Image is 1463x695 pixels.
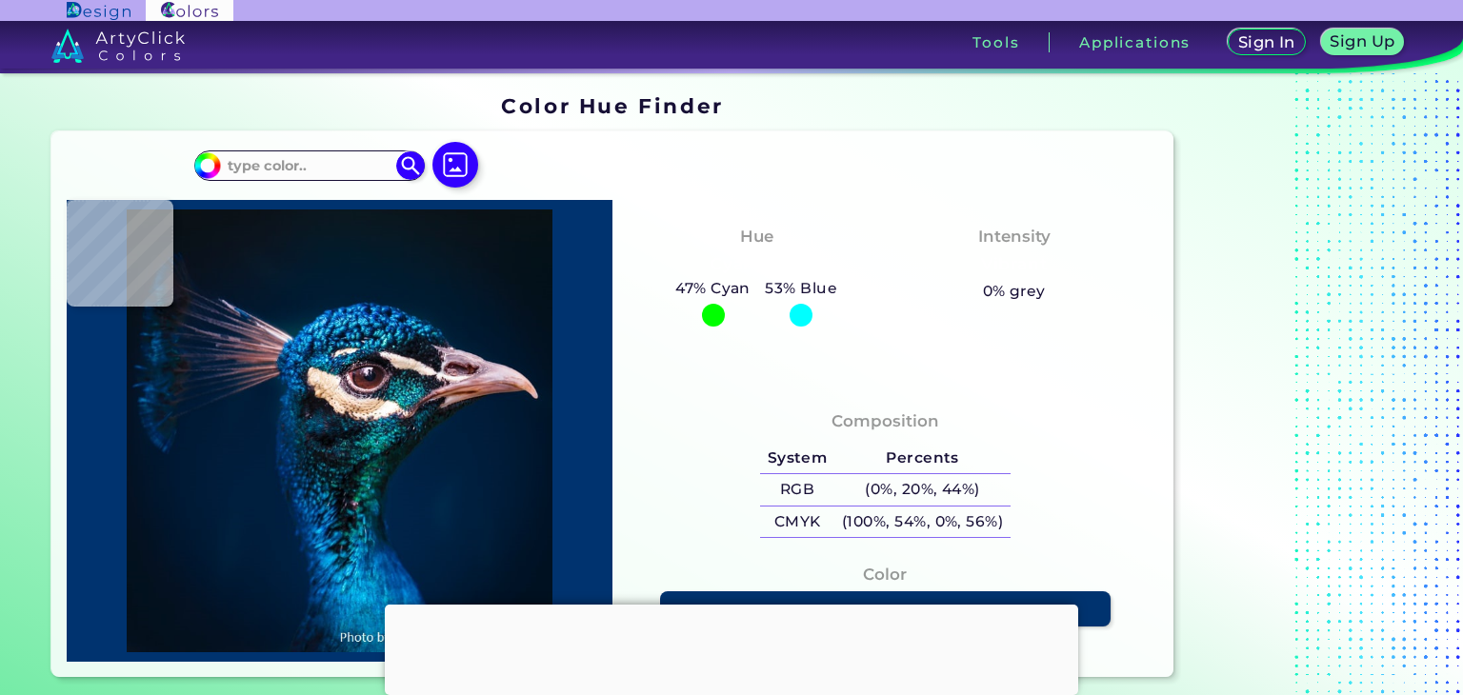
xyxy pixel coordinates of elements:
img: logo_artyclick_colors_white.svg [51,29,186,63]
h4: Hue [740,223,773,250]
h1: Color Hue Finder [501,91,723,120]
img: ArtyClick Design logo [67,2,130,20]
h5: Sign Up [1330,33,1394,49]
a: Sign In [1228,29,1306,55]
iframe: Advertisement [385,605,1078,690]
h4: Color [863,561,907,588]
h5: 47% Cyan [668,276,757,301]
img: icon picture [432,142,478,188]
img: icon search [396,151,425,180]
h5: 0% grey [983,279,1046,304]
h4: Intensity [978,223,1051,250]
h5: Percents [834,443,1011,474]
h5: Sign In [1238,34,1295,50]
iframe: Advertisement [1181,87,1419,684]
h3: Vibrant [972,253,1055,276]
h5: (100%, 54%, 0%, 56%) [834,506,1011,538]
a: Sign Up [1321,29,1405,55]
h5: RGB [760,474,834,506]
h3: Tools [972,35,1019,50]
h3: Cyan-Blue [703,253,811,276]
h5: CMYK [760,506,834,538]
h3: Applications [1079,35,1191,50]
h5: System [760,443,834,474]
h4: Composition [832,407,939,435]
h5: (0%, 20%, 44%) [834,474,1011,506]
img: img_pavlin.jpg [76,209,603,652]
input: type color.. [221,153,398,179]
h5: 53% Blue [758,276,845,301]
